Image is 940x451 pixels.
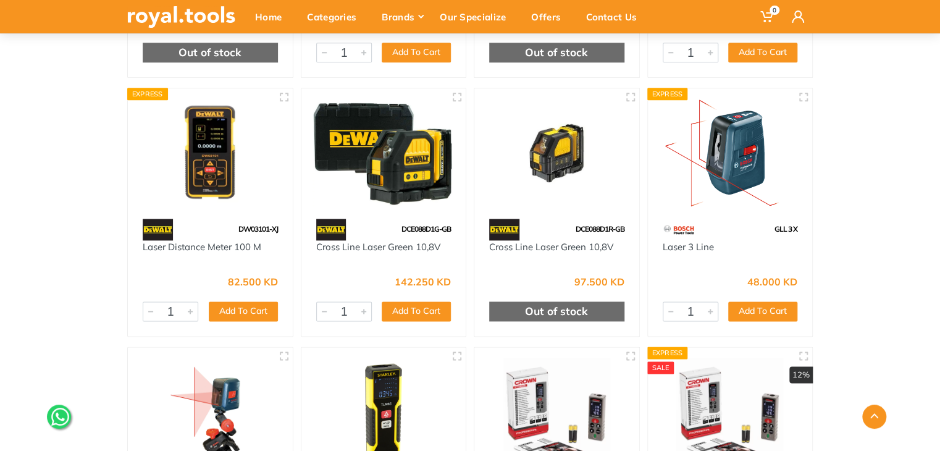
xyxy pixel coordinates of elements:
[728,301,797,321] button: Add To Cart
[647,88,688,100] div: Express
[401,224,451,234] span: DCE088D1G-GB
[238,224,278,234] span: DW03101-XJ
[127,6,235,28] img: royal.tools Logo
[489,43,624,62] div: Out of stock
[659,99,802,206] img: Royal Tools - Laser 3 Line
[139,99,282,206] img: Royal Tools - Laser Distance Meter 100 M
[373,4,431,30] div: Brands
[382,43,451,62] button: Add To Cart
[522,4,577,30] div: Offers
[143,219,173,240] img: 45.webp
[747,277,797,287] div: 48.000 KD
[647,347,688,359] div: Express
[489,241,613,253] a: Cross Line Laser Green 10,8V
[577,4,653,30] div: Contact Us
[489,301,624,321] div: Out of stock
[663,219,695,240] img: 55.webp
[298,4,373,30] div: Categories
[382,301,451,321] button: Add To Cart
[143,241,261,253] a: Laser Distance Meter 100 M
[489,219,519,240] img: 45.webp
[316,241,440,253] a: Cross Line Laser Green 10,8V
[663,241,714,253] a: Laser 3 Line
[728,43,797,62] button: Add To Cart
[313,99,455,206] img: Royal Tools - Cross Line Laser Green 10,8V
[770,6,779,15] span: 0
[228,277,278,287] div: 82.500 KD
[789,366,813,384] div: 12%
[316,219,346,240] img: 45.webp
[209,301,278,321] button: Add To Cart
[574,277,624,287] div: 97.500 KD
[485,99,628,206] img: Royal Tools - Cross Line Laser Green 10,8V
[395,277,451,287] div: 142.250 KD
[143,43,278,62] div: Out of stock
[774,224,797,234] span: GLL 3 X
[576,224,624,234] span: DCE088D1R-GB
[127,88,168,100] div: Express
[246,4,298,30] div: Home
[647,361,674,374] div: SALE
[431,4,522,30] div: Our Specialize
